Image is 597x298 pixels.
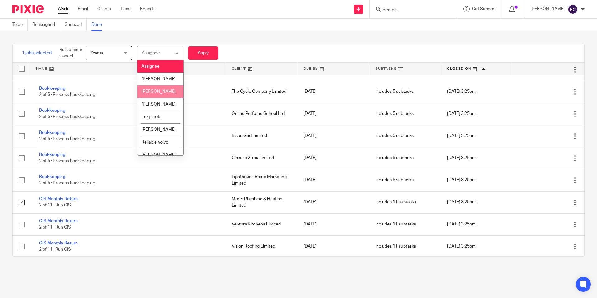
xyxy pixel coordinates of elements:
td: [DATE] 3:25pm [441,81,513,103]
a: Bookkeeping [39,108,65,113]
td: [DATE] 3:25pm [441,213,513,235]
a: CIS Monthly Return [39,241,78,245]
span: Assignee [141,64,160,69]
a: Bookkeeping [39,86,65,91]
td: Vision Roofing Limited [225,235,297,258]
span: 2 of 11 · Run CIS [39,225,71,230]
span: Foxy Trots [141,115,161,119]
a: Cancel [59,54,73,58]
div: Assignee [142,51,160,55]
td: [DATE] [297,213,369,235]
span: Status [90,51,103,55]
span: Includes 11 subtasks [375,222,416,226]
span: Includes 11 subtasks [375,244,416,248]
button: Apply [188,46,218,60]
td: [DATE] [297,191,369,213]
p: [PERSON_NAME] [530,6,565,12]
span: [PERSON_NAME] [141,77,176,81]
span: Includes 5 subtasks [375,178,414,182]
a: Work [58,6,68,12]
td: [DATE] 3:25pm [441,191,513,213]
a: To do [12,19,28,31]
td: [DATE] [297,103,369,125]
td: [DATE] 3:25pm [441,103,513,125]
span: Includes 5 subtasks [375,156,414,160]
td: Online Perfume School Ltd. [225,103,297,125]
span: Includes 5 subtasks [375,134,414,138]
td: Lighthouse Brand Marketing Limited [225,169,297,191]
a: CIS Monthly Return [39,219,78,223]
span: 2 of 11 · Run CIS [39,203,71,208]
td: Morts Plumbing & Heating Limited [225,191,297,213]
span: 2 of 5 · Process bookkeeping [39,159,95,163]
span: Includes 5 subtasks [375,111,414,116]
p: Bulk update [59,47,82,59]
span: 2 of 5 · Process bookkeeping [39,115,95,119]
span: Reliable Volvo [141,140,168,144]
span: [PERSON_NAME] [141,127,176,132]
td: Ventura Kitchens Limited [225,213,297,235]
span: Includes 11 subtasks [375,200,416,204]
span: 1 jobs selected [22,50,52,56]
td: [DATE] [297,235,369,258]
span: [PERSON_NAME] [141,153,176,157]
span: Subtasks [375,67,397,70]
a: Bookkeeping [39,130,65,135]
td: [DATE] [297,125,369,147]
a: Bookkeeping [39,175,65,179]
td: [DATE] [297,81,369,103]
span: Get Support [472,7,496,11]
td: Bison Grid Limited [225,125,297,147]
a: Bookkeeping [39,153,65,157]
span: 2 of 5 · Process bookkeeping [39,181,95,186]
a: Clients [97,6,111,12]
a: Reassigned [32,19,60,31]
span: [PERSON_NAME] [141,89,176,94]
span: 2 of 5 · Process bookkeeping [39,137,95,141]
a: CIS Monthly Return [39,197,78,201]
span: 2 of 11 · Run CIS [39,248,71,252]
td: [DATE] 3:25pm [441,147,513,169]
span: Includes 5 subtasks [375,89,414,94]
a: Team [120,6,131,12]
td: [DATE] [297,147,369,169]
a: Reports [140,6,155,12]
td: [DATE] 3:25pm [441,169,513,191]
a: Snoozed [65,19,87,31]
a: Done [91,19,107,31]
span: 2 of 5 · Process bookkeeping [39,93,95,97]
input: Search [382,7,438,13]
td: [DATE] 3:25pm [441,235,513,258]
img: svg%3E [568,4,578,14]
td: Glasses 2 You Limited [225,147,297,169]
td: [DATE] 3:25pm [441,125,513,147]
img: Pixie [12,5,44,13]
td: [DATE] [297,169,369,191]
a: Email [78,6,88,12]
span: [PERSON_NAME] [141,102,176,106]
td: The Cycle Company Limited [225,81,297,103]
